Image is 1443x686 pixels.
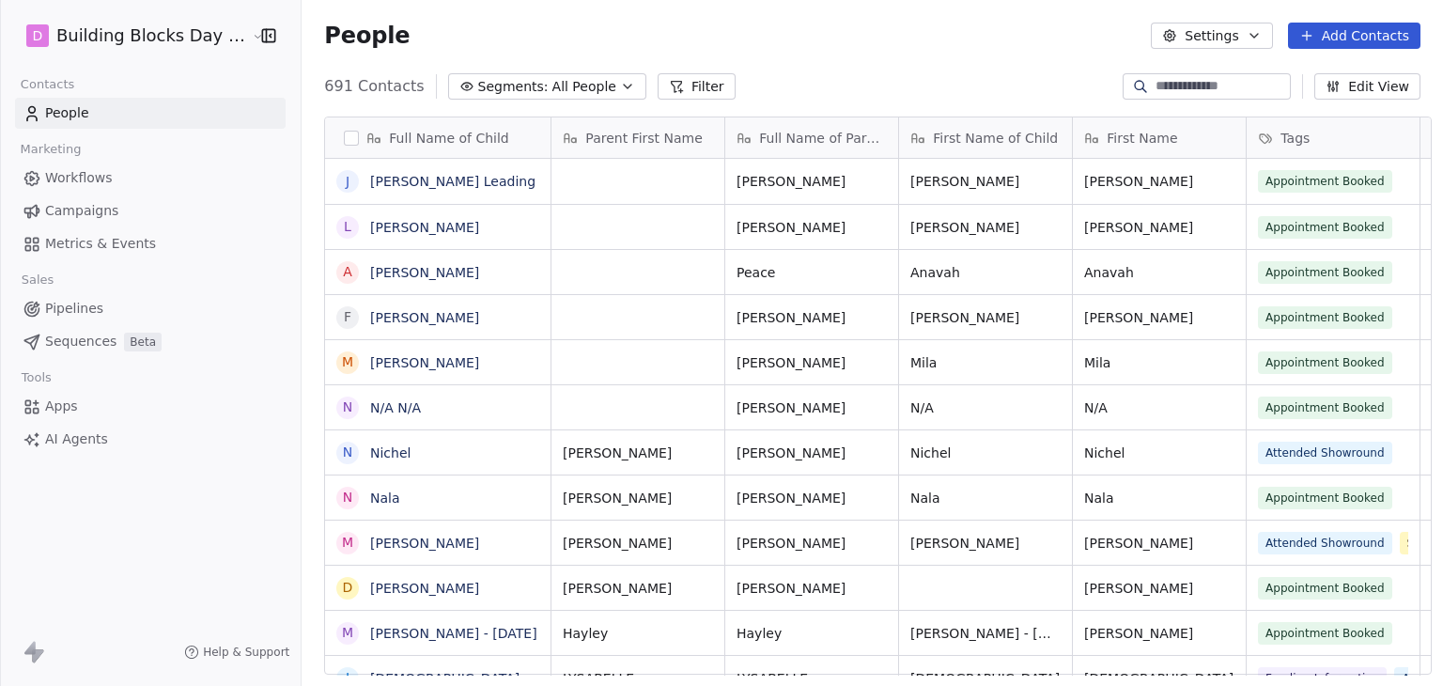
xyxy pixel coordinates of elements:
[737,624,887,643] span: Hayley
[563,624,713,643] span: Hayley
[56,23,247,48] span: Building Blocks Day Nurseries
[184,645,289,660] a: Help & Support
[737,263,887,282] span: Peace
[737,398,887,417] span: [PERSON_NAME]
[1288,23,1420,49] button: Add Contacts
[343,443,352,462] div: N
[15,228,286,259] a: Metrics & Events
[725,117,898,158] div: Full Name of Parent
[1314,73,1420,100] button: Edit View
[551,117,724,158] div: Parent First Name
[737,353,887,372] span: [PERSON_NAME]
[910,398,1061,417] span: N/A
[1084,308,1234,327] span: [PERSON_NAME]
[15,424,286,455] a: AI Agents
[737,534,887,553] span: [PERSON_NAME]
[344,217,351,237] div: L
[1258,487,1392,509] span: Appointment Booked
[370,626,537,641] a: [PERSON_NAME] - [DATE]
[15,391,286,422] a: Apps
[324,75,424,98] span: 691 Contacts
[346,172,349,192] div: J
[45,429,108,449] span: AI Agents
[370,174,535,189] a: [PERSON_NAME] Leading
[342,623,353,643] div: M
[478,77,549,97] span: Segments:
[45,332,116,351] span: Sequences
[759,129,887,148] span: Full Name of Parent
[1084,579,1234,598] span: [PERSON_NAME]
[45,299,103,319] span: Pipelines
[585,129,702,148] span: Parent First Name
[552,77,616,97] span: All People
[933,129,1058,148] span: First Name of Child
[1084,172,1234,191] span: [PERSON_NAME]
[910,172,1061,191] span: [PERSON_NAME]
[563,534,713,553] span: [PERSON_NAME]
[910,489,1061,507] span: Nala
[370,265,479,280] a: [PERSON_NAME]
[563,489,713,507] span: [PERSON_NAME]
[370,355,479,370] a: [PERSON_NAME]
[1258,532,1392,554] span: Attended Showround
[737,489,887,507] span: [PERSON_NAME]
[23,20,239,52] button: DBuilding Blocks Day Nurseries
[45,168,113,188] span: Workflows
[370,310,479,325] a: [PERSON_NAME]
[563,579,713,598] span: [PERSON_NAME]
[1084,353,1234,372] span: Mila
[342,352,353,372] div: M
[203,645,289,660] span: Help & Support
[1280,129,1310,148] span: Tags
[910,218,1061,237] span: [PERSON_NAME]
[370,536,479,551] a: [PERSON_NAME]
[15,326,286,357] a: SequencesBeta
[563,444,713,462] span: [PERSON_NAME]
[910,263,1061,282] span: Anavah
[1107,129,1177,148] span: First Name
[12,135,89,164] span: Marketing
[325,159,551,676] div: grid
[15,195,286,226] a: Campaigns
[343,488,352,507] div: N
[1084,489,1234,507] span: Nala
[737,172,887,191] span: [PERSON_NAME]
[1073,117,1246,158] div: First Name
[324,22,410,50] span: People
[325,117,551,158] div: Full Name of Child
[15,293,286,324] a: Pipelines
[389,129,508,148] span: Full Name of Child
[370,581,479,596] a: [PERSON_NAME]
[45,201,118,221] span: Campaigns
[1258,397,1392,419] span: Appointment Booked
[343,398,352,417] div: N
[370,671,520,686] a: [DEMOGRAPHIC_DATA]
[45,234,156,254] span: Metrics & Events
[344,262,353,282] div: A
[899,117,1072,158] div: First Name of Child
[370,400,421,415] a: N/A N/A
[15,163,286,194] a: Workflows
[370,445,411,460] a: Nichel
[1084,398,1234,417] span: N/A
[1084,263,1234,282] span: Anavah
[1258,351,1392,374] span: Appointment Booked
[910,624,1061,643] span: [PERSON_NAME] - [DATE]
[343,578,353,598] div: D
[910,444,1061,462] span: Nichel
[737,579,887,598] span: [PERSON_NAME]
[45,397,78,416] span: Apps
[370,491,400,506] a: Nala
[910,308,1061,327] span: [PERSON_NAME]
[1084,624,1234,643] span: [PERSON_NAME]
[1084,444,1234,462] span: Nichel
[1247,117,1420,158] div: Tags
[1151,23,1272,49] button: Settings
[1258,170,1392,193] span: Appointment Booked
[1258,261,1392,284] span: Appointment Booked
[15,98,286,129] a: People
[370,220,479,235] a: [PERSON_NAME]
[737,308,887,327] span: [PERSON_NAME]
[1258,577,1392,600] span: Appointment Booked
[737,218,887,237] span: [PERSON_NAME]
